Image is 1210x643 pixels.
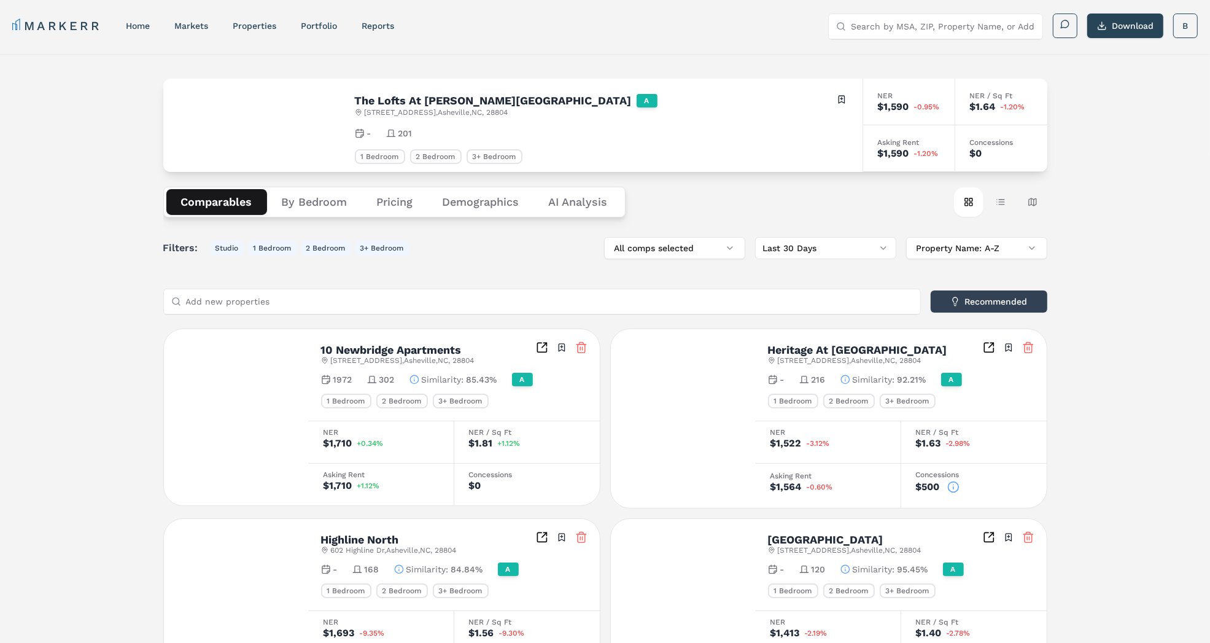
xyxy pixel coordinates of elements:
span: [STREET_ADDRESS] , Asheville , NC , 28804 [365,107,508,117]
span: -1.20% [914,150,939,157]
span: -3.12% [807,440,830,447]
div: A [637,94,657,107]
div: $1.63 [916,438,941,448]
span: [STREET_ADDRESS] , Asheville , NC , 28804 [331,356,475,365]
input: Add new properties [186,289,913,314]
div: NER [878,92,940,99]
div: Asking Rent [324,471,439,478]
div: NER [770,429,886,436]
span: -9.35% [360,629,385,637]
button: Comparables [166,189,267,215]
a: MARKERR [12,17,101,34]
div: NER / Sq Ft [469,618,585,626]
span: -0.95% [914,103,940,111]
div: $1.40 [916,628,942,638]
button: AI Analysis [534,189,622,215]
div: $0 [970,149,982,158]
span: 168 [365,563,379,575]
div: Asking Rent [770,472,886,480]
span: -2.78% [947,629,971,637]
span: 85.43% [467,373,497,386]
span: 1972 [333,373,352,386]
span: -2.19% [805,629,828,637]
button: Pricing [362,189,428,215]
button: Demographics [428,189,534,215]
div: $1,413 [770,628,800,638]
span: - [367,127,371,139]
div: NER / Sq Ft [970,92,1033,99]
div: 2 Bedroom [376,583,428,598]
div: A [512,373,533,386]
button: Recommended [931,290,1047,313]
button: Property Name: A-Z [906,237,1047,259]
a: Inspect Comparables [983,341,995,354]
span: +1.12% [498,440,521,447]
span: -1.20% [1001,103,1025,111]
a: Inspect Comparables [983,531,995,544]
button: 3+ Bedroom [355,241,409,255]
input: Search by MSA, ZIP, Property Name, or Address [851,14,1035,39]
div: $1,710 [324,481,352,491]
div: 1 Bedroom [321,583,371,598]
span: - [780,373,785,386]
div: 3+ Bedroom [880,583,936,598]
h2: [GEOGRAPHIC_DATA] [768,534,883,545]
h2: 10 Newbridge Apartments [321,345,462,356]
a: Inspect Comparables [536,531,548,544]
div: $1,693 [324,628,355,638]
div: NER [770,618,886,626]
a: properties [233,21,276,31]
a: reports [362,21,394,31]
div: Concessions [469,471,585,478]
div: A [941,373,962,386]
div: 3+ Bedroom [880,394,936,408]
div: Concessions [970,139,1033,146]
span: [STREET_ADDRESS] , Asheville , NC , 28804 [778,356,921,365]
span: -0.60% [807,483,833,491]
div: 2 Bedroom [823,394,875,408]
span: - [780,563,785,575]
span: Similarity : [853,563,895,575]
div: NER [324,429,439,436]
span: 92.21% [898,373,926,386]
h2: The Lofts At [PERSON_NAME][GEOGRAPHIC_DATA] [355,95,632,106]
div: Asking Rent [878,139,940,146]
button: Download [1087,14,1163,38]
div: $1,710 [324,438,352,448]
div: $1,590 [878,149,909,158]
span: +0.34% [357,440,384,447]
div: 2 Bedroom [376,394,428,408]
div: Concessions [916,471,1032,478]
span: +1.12% [357,482,380,489]
span: Similarity : [422,373,464,386]
span: 302 [379,373,395,386]
div: 2 Bedroom [823,583,875,598]
div: 2 Bedroom [410,149,462,164]
div: $500 [916,482,940,492]
h2: Heritage At [GEOGRAPHIC_DATA] [768,345,947,356]
span: Similarity : [406,563,449,575]
button: 1 Bedroom [249,241,297,255]
span: - [333,563,338,575]
button: 2 Bedroom [301,241,351,255]
div: $1.81 [469,438,493,448]
h2: Highline North [321,534,399,545]
button: Studio [211,241,244,255]
div: $1,564 [770,482,802,492]
span: 201 [398,127,413,139]
a: home [126,21,150,31]
div: 1 Bedroom [355,149,405,164]
div: NER / Sq Ft [916,618,1032,626]
span: B [1183,20,1189,32]
div: NER / Sq Ft [916,429,1032,436]
a: Inspect Comparables [536,341,548,354]
span: [STREET_ADDRESS] , Asheville , NC , 28804 [778,545,921,555]
span: 602 Highline Dr , Asheville , NC , 28804 [331,545,457,555]
div: 3+ Bedroom [433,394,489,408]
div: NER [324,618,439,626]
div: 1 Bedroom [321,394,371,408]
div: $0 [469,481,481,491]
div: A [943,563,964,576]
div: A [498,563,519,576]
div: $1,590 [878,102,909,112]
